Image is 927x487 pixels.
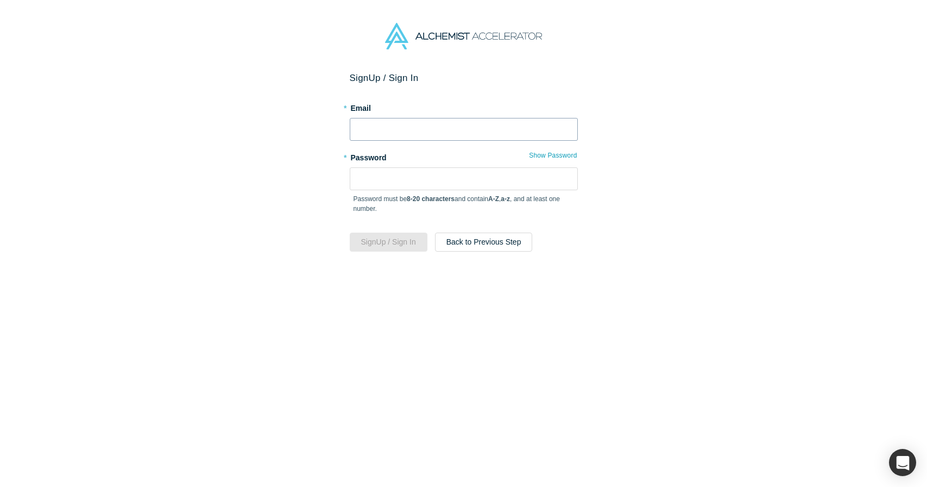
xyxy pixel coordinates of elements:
label: Password [350,148,578,164]
h2: Sign Up / Sign In [350,72,578,84]
strong: a-z [501,195,510,203]
button: SignUp / Sign In [350,233,427,252]
p: Password must be and contain , , and at least one number. [354,194,574,214]
strong: A-Z [488,195,499,203]
button: Back to Previous Step [435,233,533,252]
label: Email [350,99,578,114]
strong: 8-20 characters [407,195,455,203]
img: Alchemist Accelerator Logo [385,23,541,49]
button: Show Password [528,148,577,163]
